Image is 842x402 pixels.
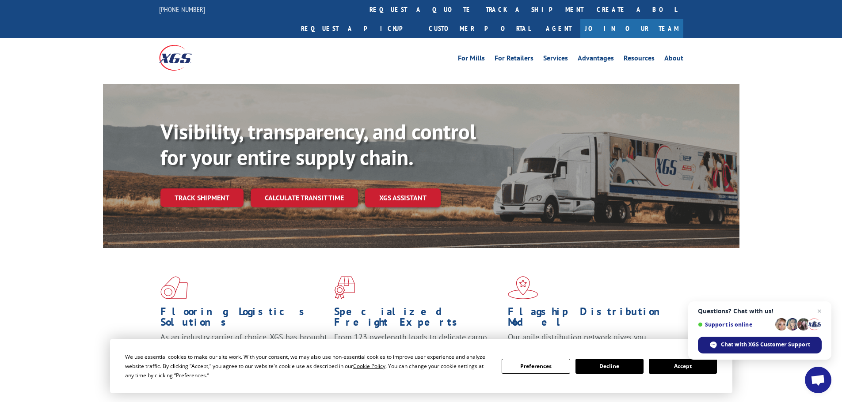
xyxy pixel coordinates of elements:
div: Cookie Consent Prompt [110,339,732,393]
a: Join Our Team [580,19,683,38]
h1: Specialized Freight Experts [334,306,501,332]
span: Our agile distribution network gives you nationwide inventory management on demand. [508,332,671,353]
span: As an industry carrier of choice, XGS has brought innovation and dedication to flooring logistics... [160,332,327,363]
a: Advantages [578,55,614,64]
a: Services [543,55,568,64]
button: Decline [575,359,644,374]
h1: Flagship Distribution Model [508,306,675,332]
a: Customer Portal [422,19,537,38]
a: Track shipment [160,188,244,207]
img: xgs-icon-flagship-distribution-model-red [508,276,538,299]
b: Visibility, transparency, and control for your entire supply chain. [160,118,476,171]
img: xgs-icon-total-supply-chain-intelligence-red [160,276,188,299]
a: For Retailers [495,55,533,64]
span: Preferences [176,372,206,379]
a: Request a pickup [294,19,422,38]
a: [PHONE_NUMBER] [159,5,205,14]
a: Agent [537,19,580,38]
a: About [664,55,683,64]
h1: Flooring Logistics Solutions [160,306,328,332]
div: We use essential cookies to make our site work. With your consent, we may also use non-essential ... [125,352,491,380]
a: Resources [624,55,655,64]
span: Support is online [698,321,772,328]
a: Open chat [805,367,831,393]
span: Cookie Policy [353,362,385,370]
button: Preferences [502,359,570,374]
p: From 123 overlength loads to delicate cargo, our experienced staff knows the best way to move you... [334,332,501,371]
img: xgs-icon-focused-on-flooring-red [334,276,355,299]
a: For Mills [458,55,485,64]
button: Accept [649,359,717,374]
span: Chat with XGS Customer Support [698,337,822,353]
a: Calculate transit time [251,188,358,207]
span: Questions? Chat with us! [698,308,822,315]
span: Chat with XGS Customer Support [721,341,810,349]
a: XGS ASSISTANT [365,188,441,207]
